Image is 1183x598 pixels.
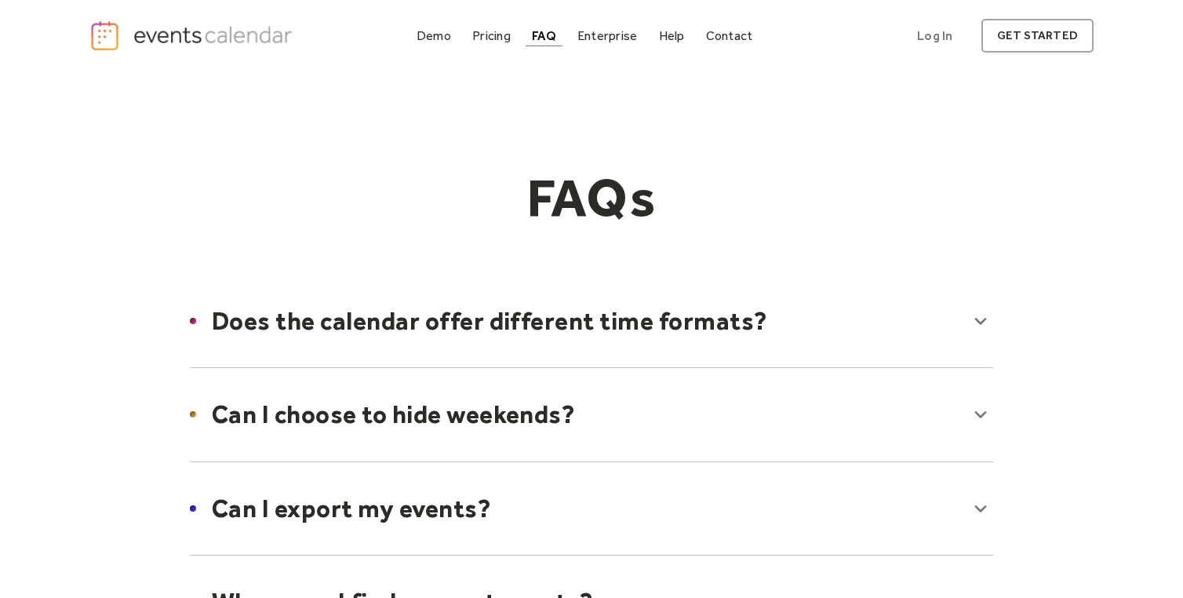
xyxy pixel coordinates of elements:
a: Log In [901,19,968,53]
div: FAQ [532,31,556,40]
div: Enterprise [577,31,637,40]
div: Contact [706,31,753,40]
div: Pricing [472,31,511,40]
h1: FAQs [290,166,893,230]
a: FAQ [526,25,562,46]
a: home [89,20,297,52]
a: Pricing [466,25,517,46]
div: Demo [417,31,451,40]
div: Help [659,31,685,40]
a: Demo [410,25,457,46]
a: Help [653,25,691,46]
a: Enterprise [571,25,643,46]
a: get started [981,19,1094,53]
a: Contact [700,25,759,46]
